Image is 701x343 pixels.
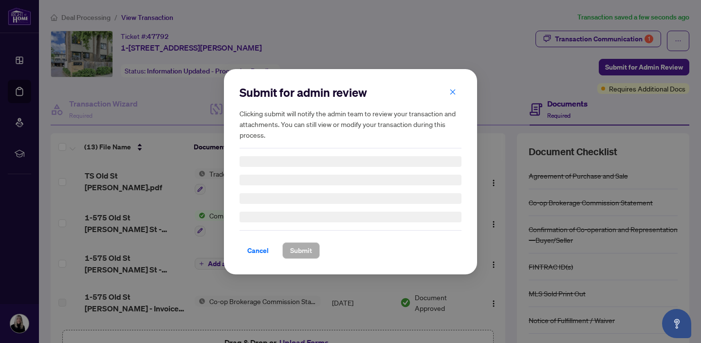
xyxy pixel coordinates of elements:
button: Submit [282,242,320,259]
span: close [449,88,456,95]
button: Cancel [240,242,277,259]
h2: Submit for admin review [240,85,461,100]
h5: Clicking submit will notify the admin team to review your transaction and attachments. You can st... [240,108,461,140]
button: Open asap [662,309,691,338]
span: Cancel [247,243,269,258]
